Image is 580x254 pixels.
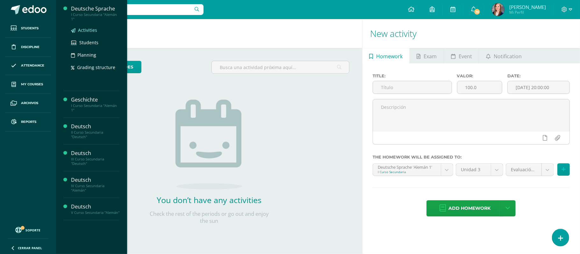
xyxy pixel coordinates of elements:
[5,19,51,38] a: Students
[77,64,115,70] span: Grading structure
[175,100,242,189] img: no_activities.png
[506,164,554,176] a: Evaluación bimestral (escrita) / Abschlussprüfung vom Bimester (schriftlich) (30.0%)
[509,4,546,10] span: [PERSON_NAME]
[474,8,481,15] span: 19
[77,52,96,58] span: Planning
[8,225,48,234] a: Soporte
[21,101,38,106] span: Archivos
[71,96,119,112] a: GeschichteI Curso Secundaria "Alemán 1"
[508,81,569,94] input: Fecha de entrega
[444,48,479,63] a: Event
[410,48,444,63] a: Exam
[448,201,490,216] span: Add homework
[71,123,119,130] div: Deutsch
[212,61,349,74] input: Busca una actividad próxima aquí...
[71,5,119,21] a: Deutsche SpracheI Curso Secundaria "Alemán 1"
[479,48,528,63] a: Notification
[71,130,119,139] div: II Curso Secundaria "Deutsch"
[71,184,119,193] div: IV Curso Secundaria "Alemán"
[373,164,453,176] a: Deutsche Sprache 'Alemán 1'I Curso Secundaria
[71,176,119,184] div: Deutsch
[78,27,97,33] span: Activities
[60,4,204,15] input: Search a user…
[457,81,502,94] input: Puntos máximos
[5,113,51,131] a: Reports
[459,49,472,64] span: Event
[71,26,119,34] a: Activities
[457,74,503,78] label: Valor:
[509,10,546,15] span: Mi Perfil
[376,49,403,64] span: Homework
[71,123,119,139] a: DeutschII Curso Secundaria "Deutsch"
[424,49,437,64] span: Exam
[373,155,570,159] label: The homework will be assigned to:
[511,164,537,176] span: Evaluación bimestral (escrita) / Abschlussprüfung vom Bimester (schriftlich) (30.0%)
[507,74,570,78] label: Date:
[5,94,51,113] a: Archivos
[71,176,119,193] a: DeutschIV Curso Secundaria "Alemán"
[21,26,39,31] span: Students
[26,228,41,232] span: Soporte
[378,170,436,174] div: I Curso Secundaria
[21,82,43,87] span: My courses
[145,210,273,224] p: Check the rest of the periods or go out and enjoy the sun
[492,3,505,16] img: 30b41a60147bfd045cc6c38be83b16e6.png
[21,119,36,124] span: Reports
[494,49,522,64] span: Notification
[71,103,119,112] div: I Curso Secundaria "Alemán 1"
[21,63,44,68] span: Attendance
[71,12,119,21] div: I Curso Secundaria "Alemán 1"
[71,96,119,103] div: Geschichte
[362,48,410,63] a: Homework
[71,51,119,59] a: Planning
[21,45,39,50] span: Discipline
[18,246,42,250] span: Cerrar panel
[5,75,51,94] a: My courses
[71,150,119,166] a: DeutschIII Curso Secundaria "Deutsch"
[71,150,119,157] div: Deutsch
[378,164,436,170] div: Deutsche Sprache 'Alemán 1'
[5,38,51,57] a: Discipline
[71,203,119,210] div: Deutsch
[145,194,273,205] h2: You don’t have any activities
[71,157,119,166] div: III Curso Secundaria "Deutsch"
[71,5,119,12] div: Deutsche Sprache
[373,81,452,94] input: Título
[71,203,119,215] a: DeutschV Curso Secundaria "Alemán"
[456,164,503,176] a: Unidad 3
[79,39,98,46] span: Students
[461,164,486,176] span: Unidad 3
[370,19,572,48] h1: New activity
[71,64,119,71] a: Grading structure
[5,57,51,75] a: Attendance
[71,210,119,215] div: V Curso Secundaria "Alemán"
[64,19,354,48] h1: Activities
[71,39,119,46] a: Students
[373,74,452,78] label: Title:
